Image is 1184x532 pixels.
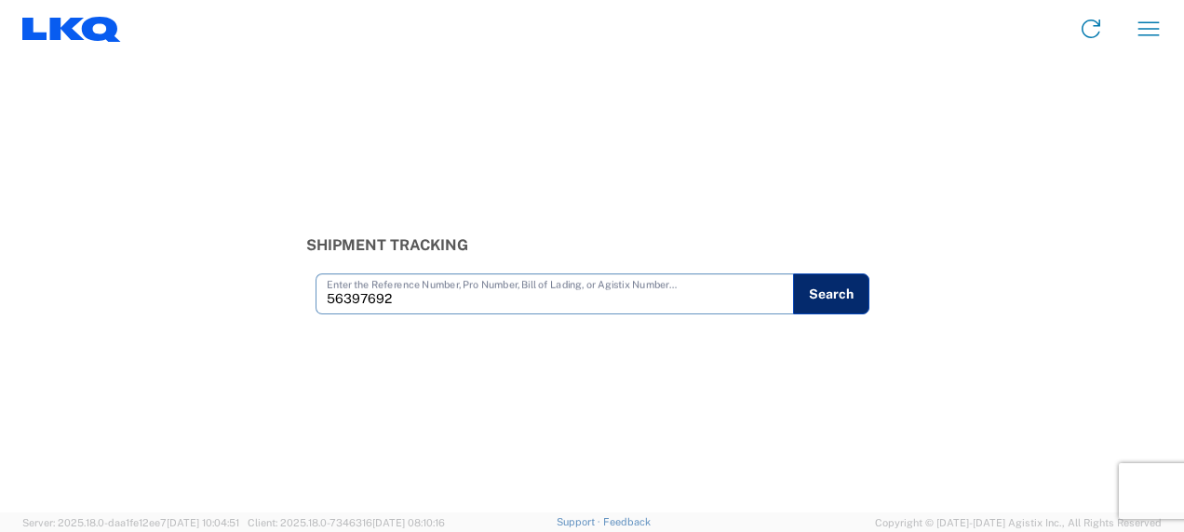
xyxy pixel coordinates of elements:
[306,236,879,254] h3: Shipment Tracking
[167,517,239,528] span: [DATE] 10:04:51
[875,514,1162,531] span: Copyright © [DATE]-[DATE] Agistix Inc., All Rights Reserved
[603,516,651,527] a: Feedback
[793,273,869,314] button: Search
[22,517,239,528] span: Server: 2025.18.0-daa1fe12ee7
[557,516,603,527] a: Support
[372,517,445,528] span: [DATE] 08:10:16
[248,517,445,528] span: Client: 2025.18.0-7346316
